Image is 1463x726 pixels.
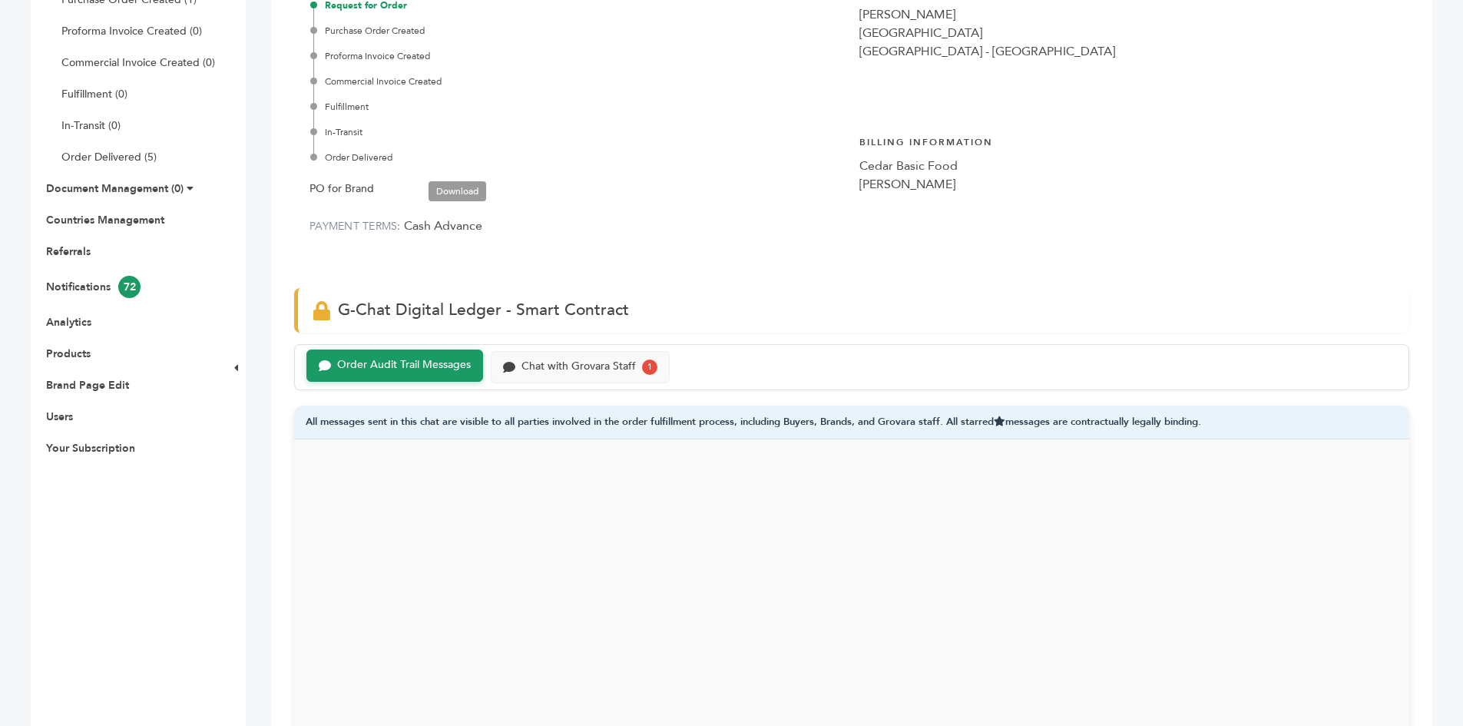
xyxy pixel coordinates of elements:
[859,42,1394,61] div: [GEOGRAPHIC_DATA] - [GEOGRAPHIC_DATA]
[521,360,636,373] div: Chat with Grovara Staff
[859,124,1394,157] h4: Billing Information
[46,441,135,456] a: Your Subscription
[313,151,844,164] div: Order Delivered
[46,244,91,259] a: Referrals
[404,217,482,234] span: Cash Advance
[859,5,1394,24] div: [PERSON_NAME]
[61,150,157,164] a: Order Delivered (5)
[46,213,164,227] a: Countries Management
[313,49,844,63] div: Proforma Invoice Created
[46,409,73,424] a: Users
[61,118,121,133] a: In-Transit (0)
[313,100,844,114] div: Fulfillment
[118,276,141,298] span: 72
[46,346,91,361] a: Products
[46,280,141,294] a: Notifications72
[859,24,1394,42] div: [GEOGRAPHIC_DATA]
[46,181,184,196] a: Document Management (0)
[859,157,1394,175] div: Cedar Basic Food
[313,125,844,139] div: In-Transit
[859,175,1394,194] div: [PERSON_NAME]
[337,359,471,372] div: Order Audit Trail Messages
[46,315,91,330] a: Analytics
[61,24,202,38] a: Proforma Invoice Created (0)
[309,219,401,234] label: PAYMENT TERMS:
[642,360,657,375] div: 1
[338,299,629,321] span: G-Chat Digital Ledger - Smart Contract
[46,378,129,393] a: Brand Page Edit
[61,87,127,101] a: Fulfillment (0)
[429,181,486,201] a: Download
[61,55,215,70] a: Commercial Invoice Created (0)
[294,406,1409,440] div: All messages sent in this chat are visible to all parties involved in the order fulfillment proce...
[313,24,844,38] div: Purchase Order Created
[313,75,844,88] div: Commercial Invoice Created
[309,180,374,198] label: PO for Brand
